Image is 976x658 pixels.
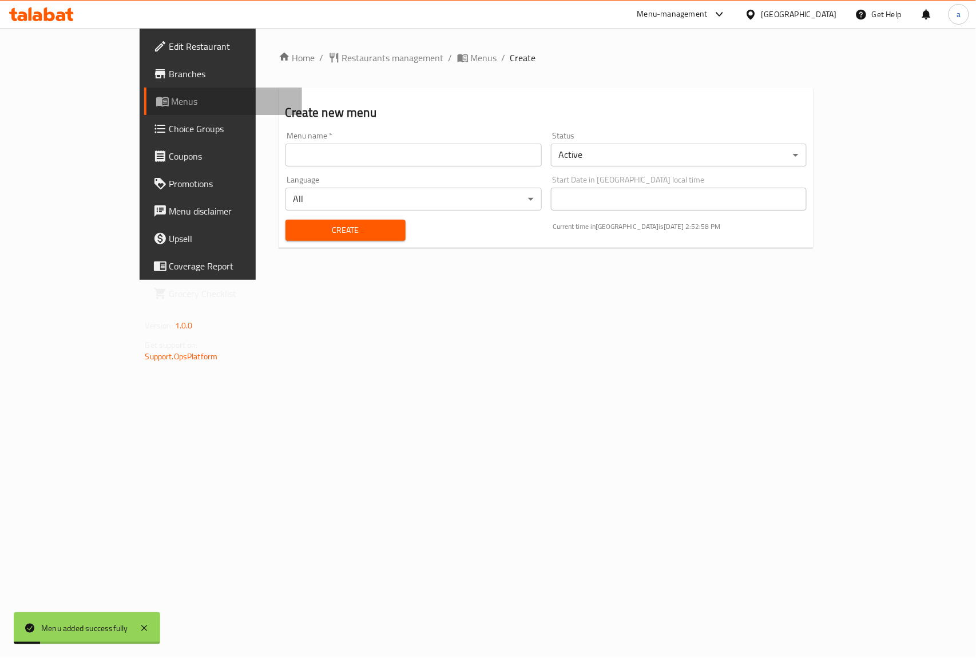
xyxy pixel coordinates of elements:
[144,142,303,170] a: Coupons
[145,349,218,364] a: Support.OpsPlatform
[144,88,303,115] a: Menus
[169,259,293,273] span: Coverage Report
[457,51,497,65] a: Menus
[295,223,396,237] span: Create
[169,232,293,245] span: Upsell
[285,220,406,241] button: Create
[169,122,293,136] span: Choice Groups
[285,144,542,167] input: Please enter Menu name
[144,280,303,307] a: Grocery Checklist
[172,94,293,108] span: Menus
[144,33,303,60] a: Edit Restaurant
[471,51,497,65] span: Menus
[144,252,303,280] a: Coverage Report
[169,177,293,191] span: Promotions
[169,149,293,163] span: Coupons
[957,8,961,21] span: a
[279,51,814,65] nav: breadcrumb
[169,287,293,300] span: Grocery Checklist
[169,67,293,81] span: Branches
[144,197,303,225] a: Menu disclaimer
[328,51,444,65] a: Restaurants management
[145,318,173,333] span: Version:
[285,104,807,121] h2: Create new menu
[175,318,193,333] span: 1.0.0
[169,204,293,218] span: Menu disclaimer
[553,221,807,232] p: Current time in [GEOGRAPHIC_DATA] is [DATE] 2:52:58 PM
[285,188,542,211] div: All
[41,622,128,635] div: Menu added successfully
[342,51,444,65] span: Restaurants management
[761,8,837,21] div: [GEOGRAPHIC_DATA]
[145,338,198,352] span: Get support on:
[320,51,324,65] li: /
[449,51,453,65] li: /
[144,60,303,88] a: Branches
[637,7,708,21] div: Menu-management
[551,144,807,167] div: Active
[169,39,293,53] span: Edit Restaurant
[144,170,303,197] a: Promotions
[144,225,303,252] a: Upsell
[502,51,506,65] li: /
[510,51,536,65] span: Create
[144,115,303,142] a: Choice Groups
